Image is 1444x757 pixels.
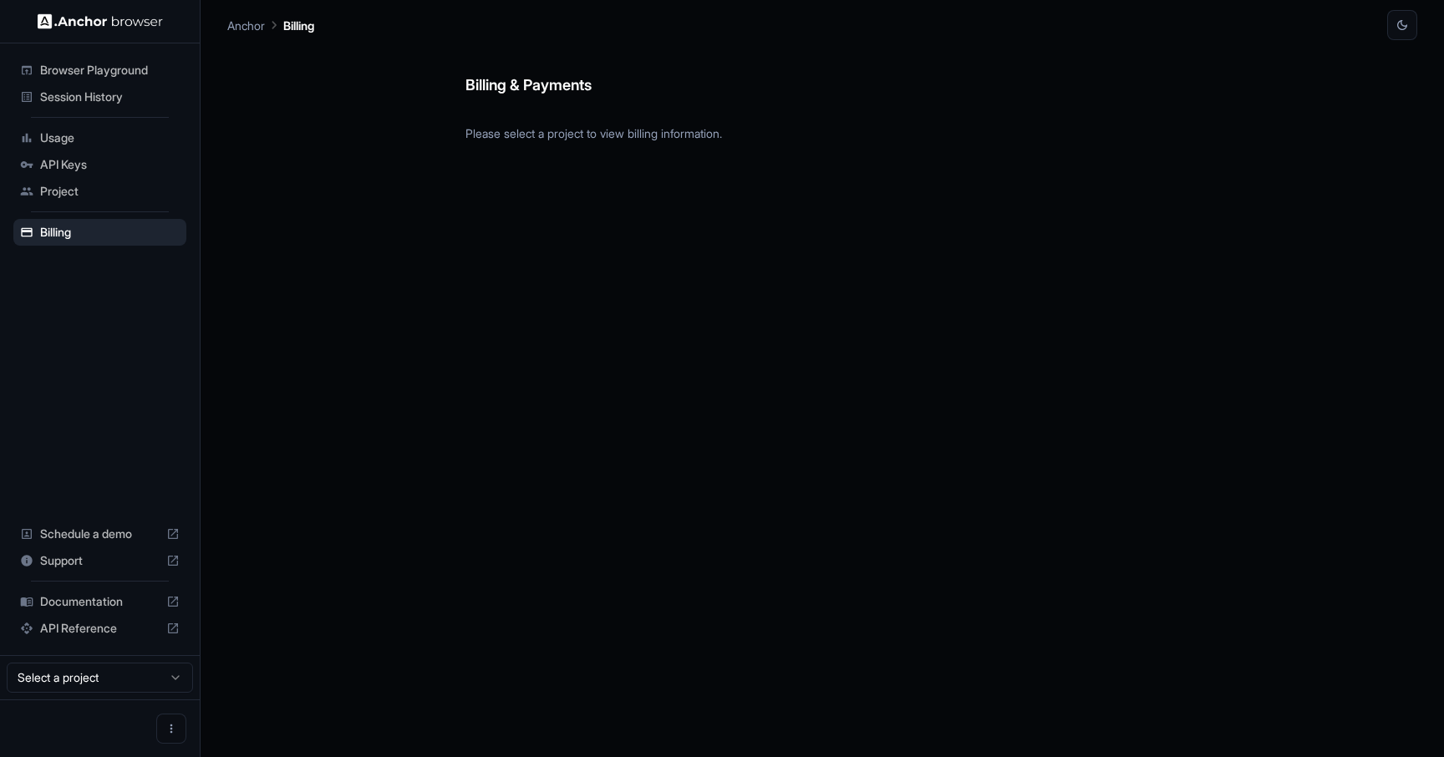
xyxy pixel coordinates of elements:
[13,124,186,151] div: Usage
[40,620,160,637] span: API Reference
[40,156,180,173] span: API Keys
[40,130,180,146] span: Usage
[40,224,180,241] span: Billing
[13,57,186,84] div: Browser Playground
[40,526,160,542] span: Schedule a demo
[156,714,186,744] button: Open menu
[13,521,186,547] div: Schedule a demo
[13,547,186,574] div: Support
[40,62,180,79] span: Browser Playground
[465,40,1179,98] h6: Billing & Payments
[227,16,314,34] nav: breadcrumb
[13,219,186,246] div: Billing
[227,17,265,34] p: Anchor
[13,151,186,178] div: API Keys
[13,84,186,110] div: Session History
[465,111,1179,142] p: Please select a project to view billing information.
[40,593,160,610] span: Documentation
[13,178,186,205] div: Project
[13,615,186,642] div: API Reference
[40,552,160,569] span: Support
[40,89,180,105] span: Session History
[283,17,314,34] p: Billing
[40,183,180,200] span: Project
[13,588,186,615] div: Documentation
[38,13,163,29] img: Anchor Logo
